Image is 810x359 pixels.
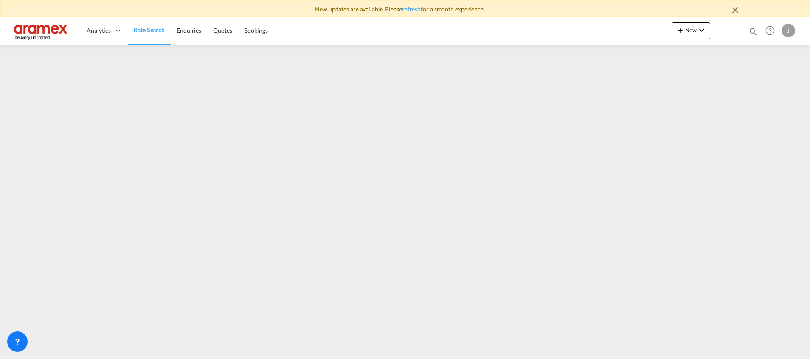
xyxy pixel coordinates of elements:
[171,17,207,45] a: Enquiries
[213,27,232,34] span: Quotes
[730,5,740,15] md-icon: icon-close
[675,25,685,35] md-icon: icon-plus 400-fg
[244,27,268,34] span: Bookings
[134,26,165,34] span: Rate Search
[697,25,707,35] md-icon: icon-chevron-down
[672,22,710,39] button: icon-plus 400-fgNewicon-chevron-down
[207,17,238,45] a: Quotes
[763,23,777,38] span: Help
[65,5,745,14] div: New updates are available. Please for a smooth experience.
[763,23,782,39] div: Help
[87,26,111,35] span: Analytics
[748,27,758,39] div: icon-magnify
[177,27,201,34] span: Enquiries
[238,17,274,45] a: Bookings
[675,27,707,34] span: New
[128,17,171,45] a: Rate Search
[81,17,128,45] div: Analytics
[402,6,421,13] a: refresh
[13,21,70,40] img: dca169e0c7e311edbe1137055cab269e.png
[748,27,758,36] md-icon: icon-magnify
[782,24,795,37] div: J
